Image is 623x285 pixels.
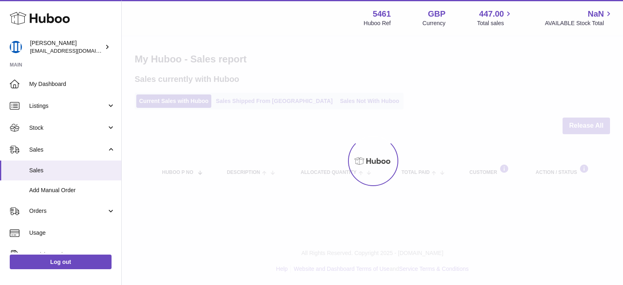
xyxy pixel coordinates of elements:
[479,9,504,19] span: 447.00
[29,167,115,174] span: Sales
[29,80,115,88] span: My Dashboard
[10,255,112,269] a: Log out
[30,39,103,55] div: [PERSON_NAME]
[428,9,445,19] strong: GBP
[29,251,107,259] span: Invoicing and Payments
[545,9,613,27] a: NaN AVAILABLE Stock Total
[373,9,391,19] strong: 5461
[29,207,107,215] span: Orders
[545,19,613,27] span: AVAILABLE Stock Total
[10,41,22,53] img: oksana@monimoto.com
[423,19,446,27] div: Currency
[588,9,604,19] span: NaN
[29,102,107,110] span: Listings
[477,9,513,27] a: 447.00 Total sales
[29,229,115,237] span: Usage
[29,124,107,132] span: Stock
[29,146,107,154] span: Sales
[364,19,391,27] div: Huboo Ref
[477,19,513,27] span: Total sales
[29,186,115,194] span: Add Manual Order
[30,47,119,54] span: [EMAIL_ADDRESS][DOMAIN_NAME]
